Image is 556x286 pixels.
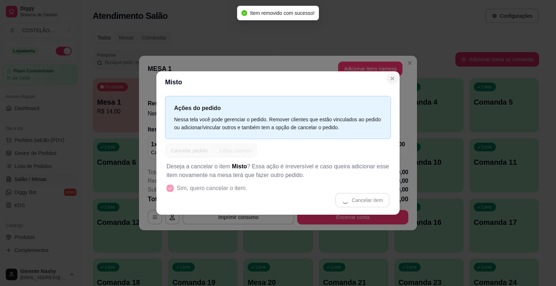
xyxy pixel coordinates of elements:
[174,104,382,113] p: Ações do pedido
[174,115,382,131] div: Nessa tela você pode gerenciar o pedido. Remover clientes que estão vinculados ao pedido ou adici...
[167,162,389,180] p: Deseja a cancelar o item ? Essa ação é irreversível e caso queira adicionar esse item novamente n...
[387,73,398,84] button: Close
[156,71,400,93] header: Misto
[241,10,247,16] span: check-circle
[232,163,247,169] span: Misto
[250,10,315,16] span: Item removido com sucesso!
